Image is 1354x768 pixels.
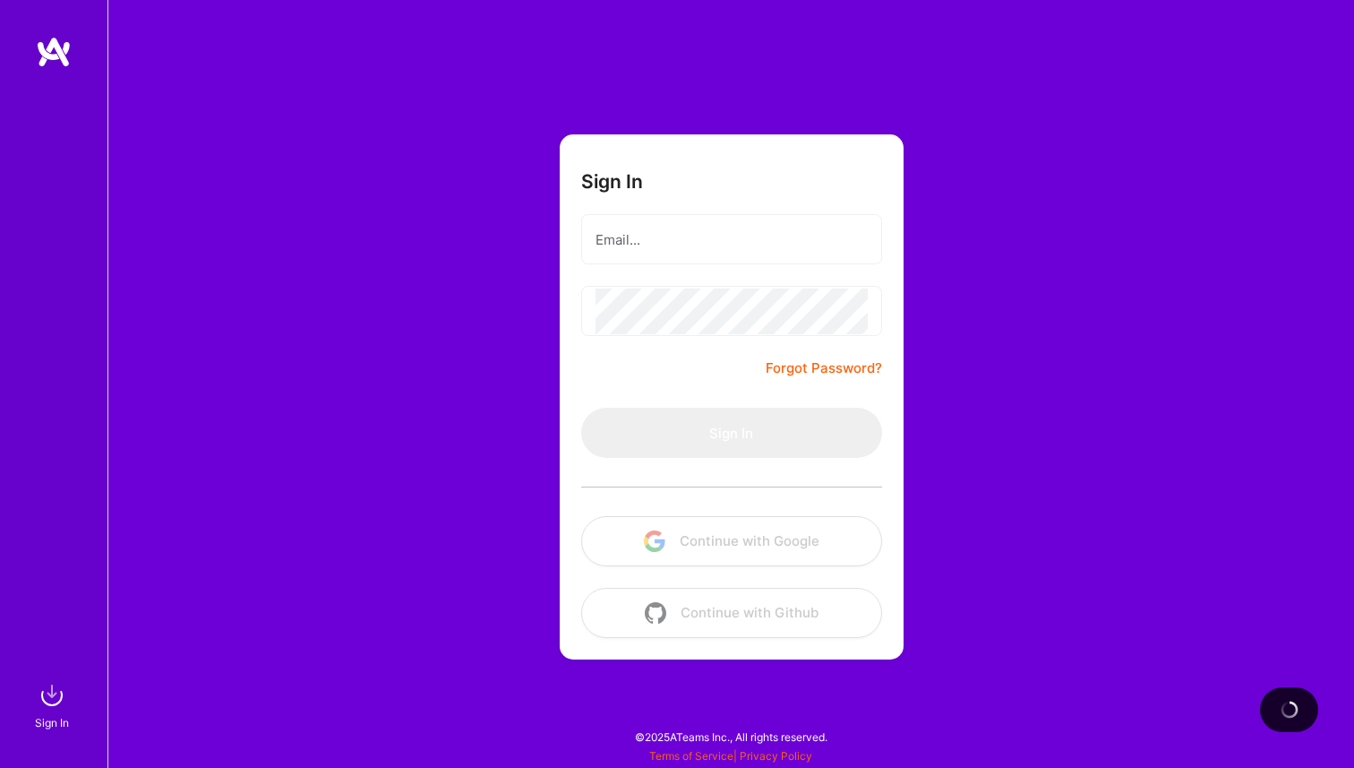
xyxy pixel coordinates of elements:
[1281,701,1298,719] img: loading
[766,358,882,379] a: Forgot Password?
[596,217,868,263] input: Email...
[581,588,882,638] button: Continue with Github
[581,516,882,566] button: Continue with Google
[107,714,1354,759] div: © 2025 ATeams Inc., All rights reserved.
[645,602,666,624] img: icon
[581,170,643,193] h3: Sign In
[740,749,812,763] a: Privacy Policy
[35,713,69,732] div: Sign In
[644,531,665,552] img: icon
[34,677,70,713] img: sign in
[649,749,733,763] a: Terms of Service
[36,36,72,68] img: logo
[38,677,70,732] a: sign inSign In
[649,749,812,763] span: |
[581,408,882,458] button: Sign In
